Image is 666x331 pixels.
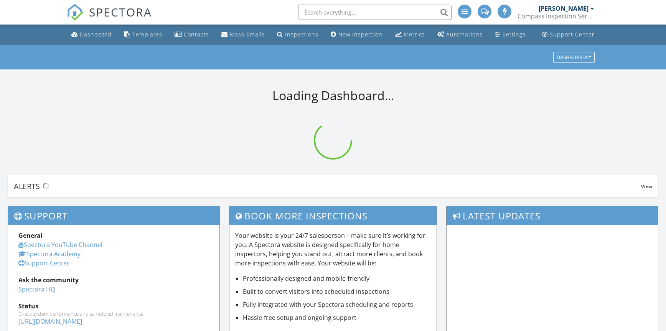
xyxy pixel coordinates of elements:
[80,31,112,38] div: Dashboard
[285,31,318,38] div: Inspections
[18,311,209,317] div: Check system performance and scheduled maintenance.
[67,10,152,26] a: SPECTORA
[18,285,55,293] a: Spectora HQ
[243,274,430,283] li: Professionally designed and mobile-friendly
[18,240,102,249] a: Spectora YouTube Channel
[492,28,529,42] a: Settings
[274,28,321,42] a: Inspections
[434,28,486,42] a: Automations (Advanced)
[447,206,658,225] h3: Latest Updates
[539,5,589,12] div: [PERSON_NAME]
[8,206,219,225] h3: Support
[328,28,386,42] a: New Inspection
[18,259,69,267] a: Support Center
[18,275,209,285] div: Ask the community
[14,181,641,191] div: Alerts
[446,31,483,38] div: Automations
[404,31,425,38] div: Metrics
[229,206,436,225] h3: Book More Inspections
[392,28,428,42] a: Metrics
[338,31,382,38] div: New Inspection
[557,54,591,60] div: Dashboards
[184,31,209,38] div: Contacts
[539,28,598,42] a: Support Center
[518,12,594,20] div: Compass Inspection Services
[243,287,430,296] li: Built to convert visitors into scheduled inspections
[67,4,84,21] img: The Best Home Inspection Software - Spectora
[550,31,595,38] div: Support Center
[18,301,209,311] div: Status
[18,250,81,258] a: Spectora Academy
[18,231,43,240] strong: General
[235,231,430,268] p: Your website is your 24/7 salesperson—make sure it’s working for you. A Spectora website is desig...
[68,28,115,42] a: Dashboard
[121,28,165,42] a: Templates
[243,300,430,309] li: Fully integrated with your Spectora scheduling and reports
[132,31,162,38] div: Templates
[218,28,268,42] a: Mass Emails
[230,31,265,38] div: Mass Emails
[298,5,452,20] input: Search everything...
[641,183,652,190] span: View
[553,52,595,63] button: Dashboards
[503,31,526,38] div: Settings
[18,317,82,326] a: [URL][DOMAIN_NAME]
[171,28,212,42] a: Contacts
[243,313,430,322] li: Hassle-free setup and ongoing support
[89,4,152,20] span: SPECTORA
